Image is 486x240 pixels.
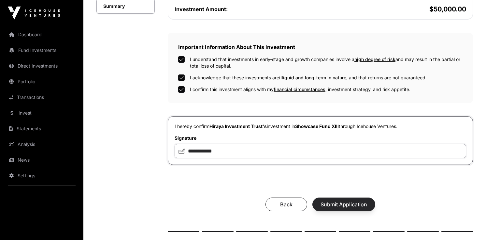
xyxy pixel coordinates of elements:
span: high degree of risk [354,56,395,62]
iframe: Chat Widget [453,209,486,240]
label: Signature [175,135,466,141]
a: Direct Investments [5,59,78,73]
span: Submit Application [321,200,367,208]
a: Fund Investments [5,43,78,57]
span: Hiraya Investment Trust's [209,123,267,129]
a: Dashboard [5,27,78,42]
span: Showcase Fund XIII [295,123,339,129]
h2: Important Information About This Investment [178,43,463,51]
button: Back [265,198,307,211]
label: I understand that investments in early-stage and growth companies involve a and may result in the... [190,56,463,69]
h2: $50,000.00 [322,5,466,14]
label: I confirm this investment aligns with my , investment strategy, and risk appetite. [190,86,410,93]
span: financial circumstances [274,87,325,92]
a: News [5,153,78,167]
a: Invest [5,106,78,120]
a: Transactions [5,90,78,104]
label: I acknowledge that these investments are , and that returns are not guaranteed. [190,74,427,81]
span: Investment Amount: [175,6,228,12]
a: Settings [5,168,78,183]
button: Submit Application [312,198,375,211]
span: illiquid and long-term in nature [279,75,346,80]
p: I hereby confirm investment in through Icehouse Ventures. [175,123,466,130]
span: Back [274,200,299,208]
a: Portfolio [5,74,78,89]
a: Statements [5,121,78,136]
a: Analysis [5,137,78,152]
img: Icehouse Ventures Logo [8,7,60,20]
